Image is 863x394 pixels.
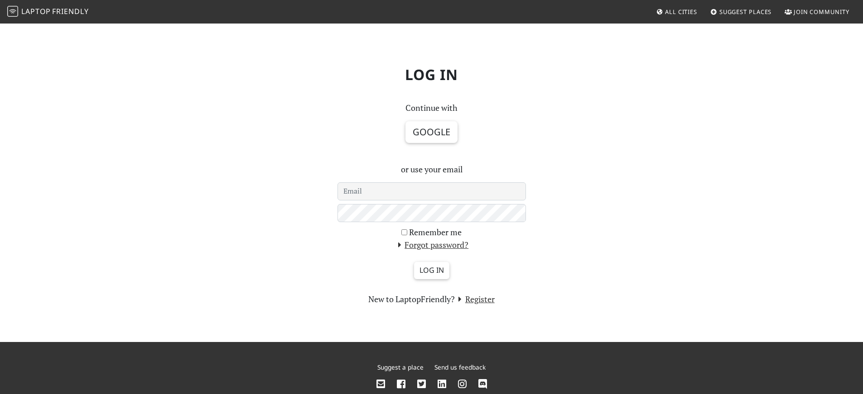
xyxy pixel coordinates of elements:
[377,363,424,371] a: Suggest a place
[455,294,495,304] a: Register
[7,6,18,17] img: LaptopFriendly
[395,239,469,250] a: Forgot password?
[652,4,701,20] a: All Cities
[405,121,458,143] button: Google
[337,182,526,200] input: Email
[21,6,51,16] span: Laptop
[133,59,731,90] h1: Log in
[52,6,88,16] span: Friendly
[337,163,526,176] p: or use your email
[337,293,526,306] section: New to LaptopFriendly?
[794,8,849,16] span: Join Community
[781,4,853,20] a: Join Community
[7,4,89,20] a: LaptopFriendly LaptopFriendly
[719,8,772,16] span: Suggest Places
[434,363,486,371] a: Send us feedback
[414,262,449,279] input: Log in
[409,226,462,239] label: Remember me
[665,8,697,16] span: All Cities
[337,101,526,114] p: Continue with
[707,4,776,20] a: Suggest Places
